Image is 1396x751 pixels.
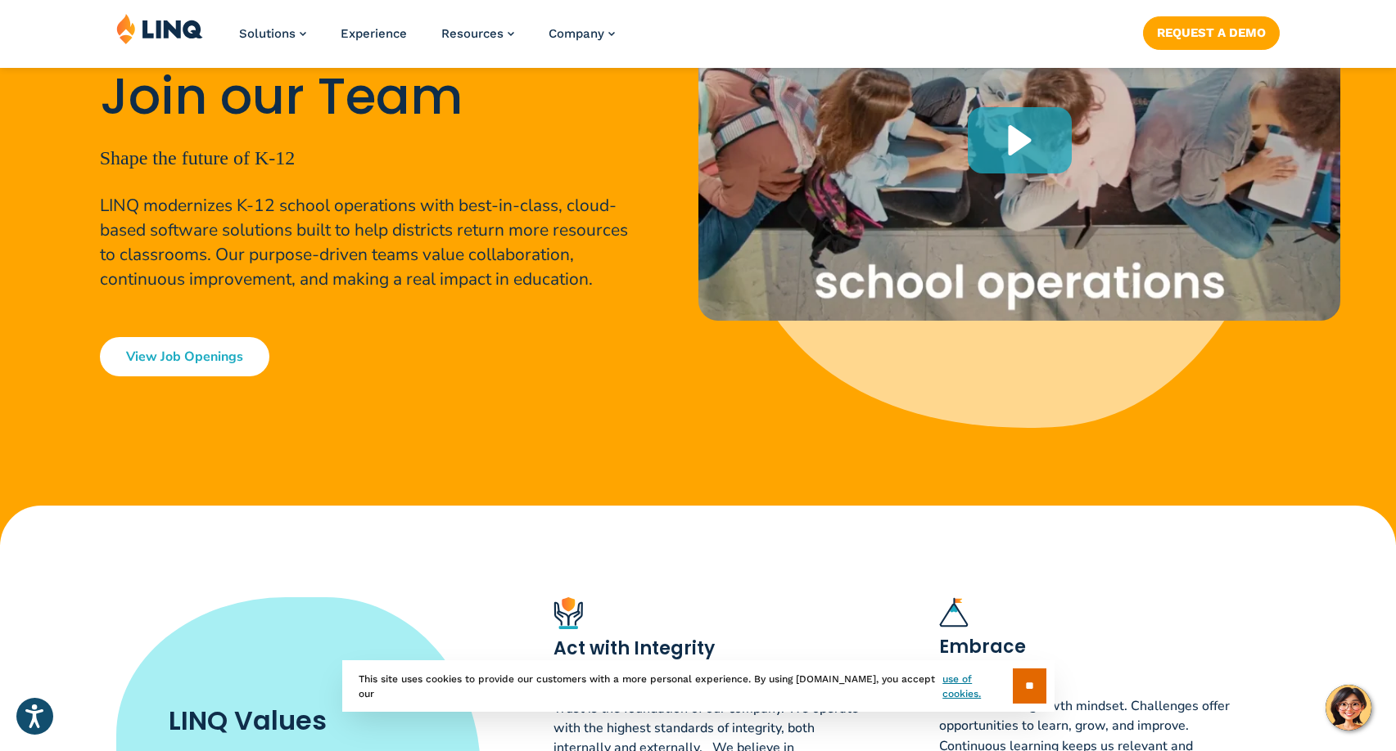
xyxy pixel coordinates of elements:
span: Solutions [239,26,296,41]
a: use of cookies. [942,672,1012,701]
span: Resources [441,26,504,41]
img: LINQ | K‑12 Software [116,13,203,44]
nav: Primary Navigation [239,13,615,67]
nav: Button Navigation [1143,13,1280,49]
p: Shape the future of K-12 [100,143,641,173]
a: Request a Demo [1143,16,1280,49]
h3: Embrace Challenges [939,636,1247,681]
h3: Act with Integrity & Build Trust [553,637,861,683]
div: This site uses cookies to provide our customers with a more personal experience. By using [DOMAIN... [342,660,1055,712]
button: Hello, have a question? Let’s chat. [1326,685,1371,731]
a: View Job Openings [100,337,269,376]
h2: Join our Team [100,68,641,126]
a: Solutions [239,26,306,41]
div: Play [968,107,1072,173]
p: LINQ modernizes K-12 school operations with best-in-class, cloud-based software solutions built t... [100,193,641,291]
span: Company [549,26,604,41]
a: Resources [441,26,514,41]
a: Experience [341,26,407,41]
a: Company [549,26,615,41]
